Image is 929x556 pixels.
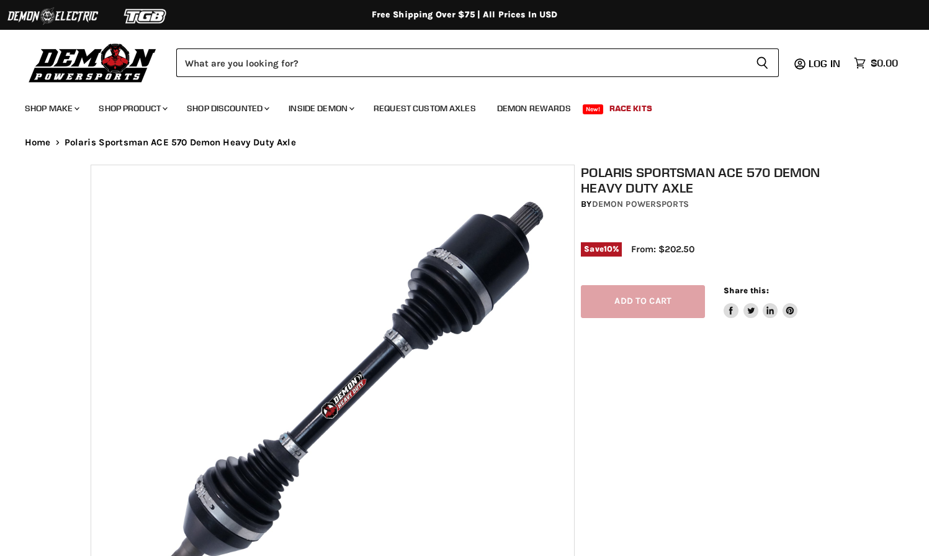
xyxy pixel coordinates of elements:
span: 10 [604,244,613,253]
a: Race Kits [600,96,662,121]
img: Demon Electric Logo 2 [6,4,99,28]
span: Save % [581,242,622,256]
a: Shop Make [16,96,87,121]
button: Search [746,48,779,77]
span: Log in [809,57,840,70]
a: Demon Rewards [488,96,580,121]
a: Shop Product [89,96,175,121]
a: Home [25,137,51,148]
img: Demon Powersports [25,40,161,84]
a: $0.00 [848,54,904,72]
img: TGB Logo 2 [99,4,192,28]
span: Share this: [724,286,768,295]
a: Inside Demon [279,96,362,121]
input: Search [176,48,746,77]
a: Demon Powersports [592,199,689,209]
form: Product [176,48,779,77]
span: New! [583,104,604,114]
span: From: $202.50 [631,244,694,255]
span: Polaris Sportsman ACE 570 Demon Heavy Duty Axle [65,137,296,148]
a: Request Custom Axles [364,96,485,121]
a: Shop Discounted [177,96,277,121]
h1: Polaris Sportsman ACE 570 Demon Heavy Duty Axle [581,165,845,196]
aside: Share this: [724,285,797,318]
ul: Main menu [16,91,895,121]
span: $0.00 [871,57,898,69]
div: by [581,198,845,211]
a: Log in [803,58,848,69]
